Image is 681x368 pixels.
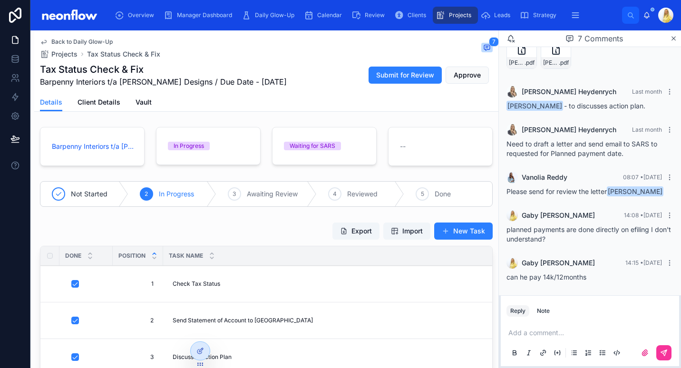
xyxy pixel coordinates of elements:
a: Projects [40,49,78,59]
div: scrollable content [108,5,622,26]
span: Clients [408,11,426,19]
a: Tax Status Check & Fix [87,49,160,59]
span: Done [65,252,81,260]
div: Waiting for SARS [290,142,335,150]
span: .pdf [559,59,569,67]
a: Overview [112,7,161,24]
span: Import [402,226,423,236]
span: - to discusses action plan. [506,102,645,110]
span: Leads [494,11,510,19]
span: 7 [489,37,499,47]
a: Client Details [78,94,120,113]
span: Not Started [71,189,107,199]
span: 4 [333,190,337,198]
span: Client Details [78,97,120,107]
span: Done [435,189,451,199]
span: [PERSON_NAME]-Designs---EMPSA-20250923 [509,59,525,67]
a: Clients [391,7,433,24]
span: 2 [122,317,154,324]
span: 14:15 • [DATE] [625,259,662,266]
span: .pdf [525,59,535,67]
span: Strategy [533,11,556,19]
span: Last month [632,88,662,95]
a: Barpenny Interiors t/a [PERSON_NAME] Designs [52,142,136,151]
span: 7 Comments [578,33,623,44]
span: Vault [136,97,152,107]
div: In Progress [174,142,204,150]
span: Discusses Action Plan [173,353,232,361]
span: Details [40,97,62,107]
span: Review [365,11,385,19]
span: [PERSON_NAME] Heydenrych [522,87,616,97]
span: Projects [449,11,471,19]
a: Projects [433,7,478,24]
span: Approve [454,70,481,80]
span: Gaby [PERSON_NAME] [522,258,595,268]
span: Manager Dashboard [177,11,232,19]
span: [PERSON_NAME] Heydenrych [522,125,616,135]
span: Submit for Review [376,70,434,80]
span: Gaby [PERSON_NAME] [522,211,595,220]
button: Approve [446,67,489,84]
span: -- [400,142,406,151]
span: Task Name [169,252,203,260]
span: Back to Daily Glow-Up [51,38,113,46]
span: [PERSON_NAME]-Designs---[PERSON_NAME]-20250923 [543,59,559,67]
span: Check Tax Status [173,280,220,288]
button: Export [332,223,379,240]
span: can he pay 14k/12months [506,273,586,281]
a: Back to Daily Glow-Up [40,38,113,46]
button: Import [383,223,430,240]
span: Daily Glow-Up [255,11,294,19]
span: [PERSON_NAME] [506,101,563,111]
button: Reply [506,305,529,317]
a: Calendar [301,7,349,24]
span: Please send for review the letter [506,187,664,195]
span: Barpenny Interiors t/a [PERSON_NAME] Designs / Due Date - [DATE] [40,76,287,87]
span: Awaiting Review [247,189,298,199]
span: Overview [128,11,154,19]
span: 3 [122,353,154,361]
button: Submit for Review [369,67,442,84]
h1: Tax Status Check & Fix [40,63,287,76]
a: Manager Dashboard [161,7,239,24]
span: 1 [122,280,154,288]
img: App logo [38,8,100,23]
a: Leads [478,7,517,24]
span: Position [118,252,146,260]
span: Reviewed [347,189,378,199]
span: planned payments are done directly on efiling I don't understand? [506,225,671,243]
div: Note [537,307,550,315]
span: Vanolia Reddy [522,173,567,182]
button: Note [533,305,554,317]
span: [PERSON_NAME] [607,186,663,196]
span: 08:07 • [DATE] [623,174,662,181]
a: Review [349,7,391,24]
span: In Progress [159,189,194,199]
button: New Task [434,223,493,240]
a: Vault [136,94,152,113]
span: Last month [632,126,662,133]
span: 3 [233,190,236,198]
a: Details [40,94,62,112]
span: 14:08 • [DATE] [624,212,662,219]
a: Strategy [517,7,563,24]
span: 2 [145,190,148,198]
span: Projects [51,49,78,59]
span: Send Statement of Account to [GEOGRAPHIC_DATA] [173,317,313,324]
span: Calendar [317,11,342,19]
a: Daily Glow-Up [239,7,301,24]
button: 7 [481,43,493,54]
span: 5 [421,190,424,198]
span: Need to draft a letter and send email to SARS to requested for Planned payment date. [506,140,657,157]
